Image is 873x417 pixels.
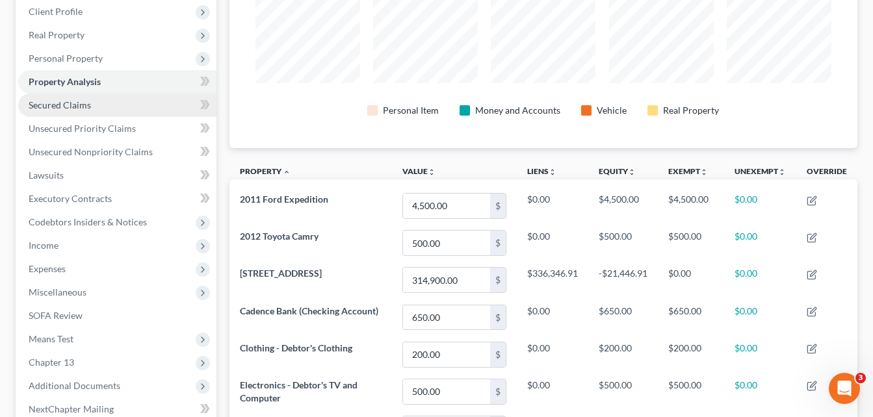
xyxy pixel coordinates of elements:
td: $500.00 [588,373,658,410]
input: 0.00 [403,268,490,292]
span: 3 [855,373,866,383]
span: Income [29,240,59,251]
span: Clothing - Debtor's Clothing [240,342,352,353]
span: Real Property [29,29,85,40]
i: unfold_more [628,168,636,176]
td: $650.00 [658,299,724,336]
td: $200.00 [588,336,658,373]
span: Expenses [29,263,66,274]
i: expand_less [283,168,291,176]
div: $ [490,305,506,330]
i: unfold_more [700,168,708,176]
th: Override [796,158,857,188]
div: Money and Accounts [475,104,560,117]
td: $650.00 [588,299,658,336]
td: $0.00 [724,373,796,410]
input: 0.00 [403,342,490,367]
input: 0.00 [403,194,490,218]
td: $0.00 [724,225,796,262]
td: $0.00 [517,299,588,336]
td: $0.00 [724,299,796,336]
a: Equityunfold_more [599,166,636,176]
span: Additional Documents [29,380,120,391]
td: $0.00 [517,187,588,224]
span: [STREET_ADDRESS] [240,268,322,279]
span: Miscellaneous [29,286,86,297]
i: unfold_more [428,168,436,176]
td: $0.00 [724,262,796,299]
span: Executory Contracts [29,193,112,204]
td: $200.00 [658,336,724,373]
span: Unsecured Priority Claims [29,123,136,134]
div: Personal Item [383,104,439,117]
a: Unexemptunfold_more [735,166,786,176]
span: Electronics - Debtor's TV and Computer [240,379,358,403]
span: Lawsuits [29,170,64,181]
a: Unsecured Priority Claims [18,117,216,140]
a: Lawsuits [18,164,216,187]
a: Unsecured Nonpriority Claims [18,140,216,164]
div: $ [490,194,506,218]
span: Codebtors Insiders & Notices [29,216,147,227]
span: Property Analysis [29,76,101,87]
div: Vehicle [597,104,627,117]
span: Secured Claims [29,99,91,110]
span: Chapter 13 [29,357,74,368]
span: Cadence Bank (Checking Account) [240,305,378,316]
td: $0.00 [658,262,724,299]
input: 0.00 [403,379,490,404]
i: unfold_more [549,168,556,176]
span: Unsecured Nonpriority Claims [29,146,153,157]
td: $0.00 [517,373,588,410]
a: Liensunfold_more [527,166,556,176]
a: Secured Claims [18,94,216,117]
td: $500.00 [658,225,724,262]
iframe: Intercom live chat [829,373,860,404]
a: Property expand_less [240,166,291,176]
div: $ [490,379,506,404]
span: 2012 Toyota Camry [240,231,319,242]
td: -$21,446.91 [588,262,658,299]
td: $0.00 [517,225,588,262]
div: $ [490,268,506,292]
td: $0.00 [517,336,588,373]
td: $4,500.00 [658,187,724,224]
div: Real Property [663,104,719,117]
td: $4,500.00 [588,187,658,224]
input: 0.00 [403,305,490,330]
i: unfold_more [778,168,786,176]
span: Client Profile [29,6,83,17]
div: $ [490,231,506,255]
a: Executory Contracts [18,187,216,210]
a: SOFA Review [18,304,216,327]
td: $500.00 [658,373,724,410]
span: SOFA Review [29,310,83,321]
div: $ [490,342,506,367]
a: Valueunfold_more [402,166,436,176]
td: $0.00 [724,336,796,373]
td: $0.00 [724,187,796,224]
span: Means Test [29,333,73,344]
span: 2011 Ford Expedition [240,194,328,205]
span: Personal Property [29,53,103,64]
td: $500.00 [588,225,658,262]
td: $336,346.91 [517,262,588,299]
a: Exemptunfold_more [668,166,708,176]
input: 0.00 [403,231,490,255]
a: Property Analysis [18,70,216,94]
span: NextChapter Mailing [29,403,114,414]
